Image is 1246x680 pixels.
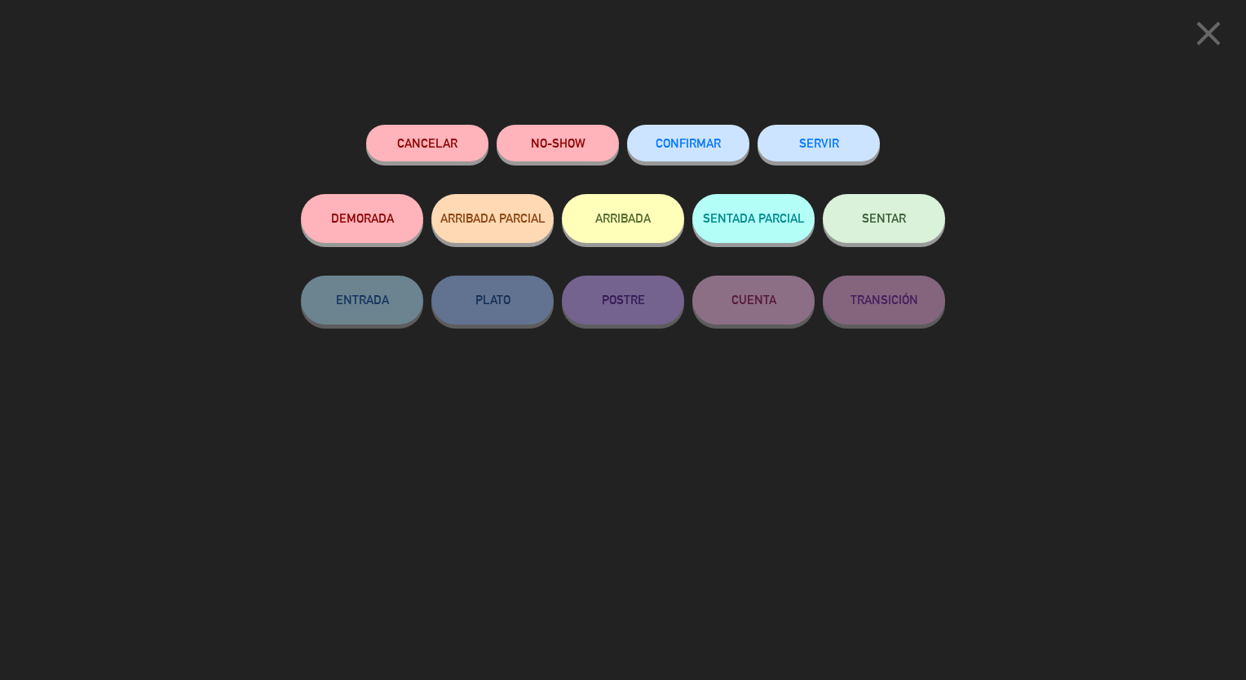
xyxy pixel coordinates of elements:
button: PLATO [431,276,554,325]
button: NO-SHOW [497,125,619,161]
span: CONFIRMAR [656,136,721,150]
span: ARRIBADA PARCIAL [440,211,546,225]
button: TRANSICIÓN [823,276,945,325]
button: SENTADA PARCIAL [692,194,815,243]
button: CONFIRMAR [627,125,749,161]
button: DEMORADA [301,194,423,243]
button: ARRIBADA [562,194,684,243]
button: ARRIBADA PARCIAL [431,194,554,243]
button: SERVIR [758,125,880,161]
button: close [1183,12,1234,60]
i: close [1188,13,1229,54]
button: POSTRE [562,276,684,325]
button: SENTAR [823,194,945,243]
button: ENTRADA [301,276,423,325]
button: CUENTA [692,276,815,325]
span: SENTAR [862,211,906,225]
button: Cancelar [366,125,488,161]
